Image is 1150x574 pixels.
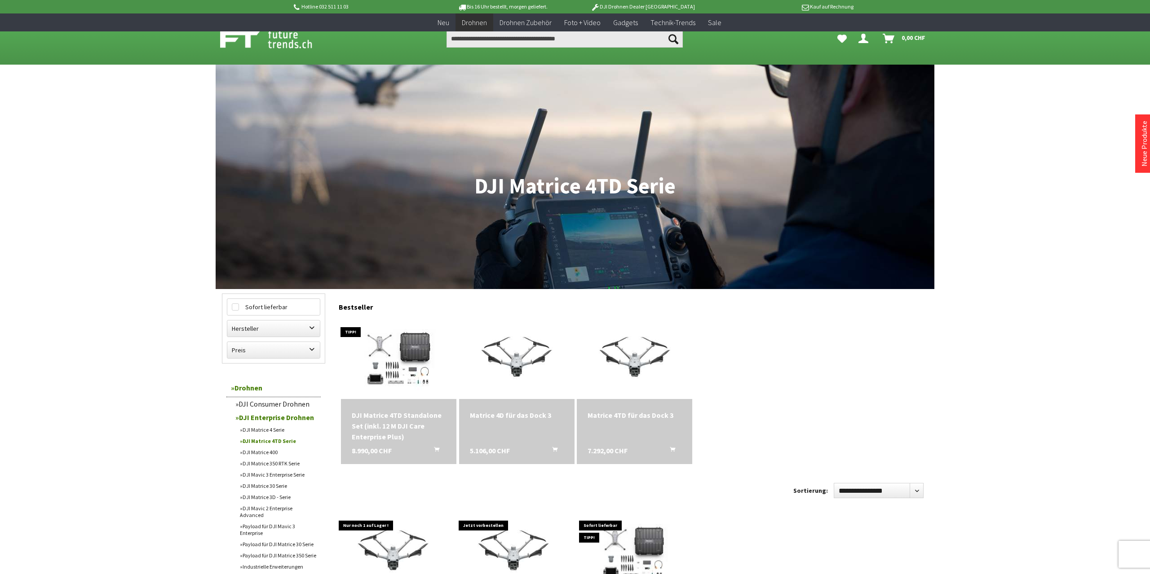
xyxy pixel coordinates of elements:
[431,13,456,32] a: Neu
[235,491,321,503] a: DJI Matrice 3D - Serie
[235,539,321,550] a: Payload für DJI Matrice 30 Serie
[235,561,321,572] a: Industrielle Erweiterungen
[613,18,638,27] span: Gadgets
[500,18,552,27] span: Drohnen Zubehör
[564,18,601,27] span: Foto + Video
[227,342,320,358] label: Preis
[292,1,432,12] p: Hotline 032 511 11 03
[227,299,320,315] label: Sofort lieferbar
[235,447,321,458] a: DJI Matrice 400
[713,1,853,12] p: Kauf auf Rechnung
[226,379,321,397] a: Drohnen
[438,18,449,27] span: Neu
[339,294,928,316] div: Bestseller
[423,445,445,457] button: In den Warenkorb
[222,175,928,197] h1: DJI Matrice 4TD Serie
[588,410,681,421] a: Matrice 4TD für das Dock 3 7.292,00 CHF In den Warenkorb
[235,550,321,561] a: Payload für DJI Matrice 350 Serie
[581,318,689,399] img: Matrice 4TD für das Dock 3
[463,318,571,399] img: Matrice 4D für das Dock 3
[352,445,392,456] span: 8.990,00 CHF
[702,13,728,32] a: Sale
[470,410,564,421] div: Matrice 4D für das Dock 3
[607,13,644,32] a: Gadgets
[573,1,713,12] p: DJI Drohnen Dealer [GEOGRAPHIC_DATA]
[588,445,628,456] span: 7.292,00 CHF
[1140,121,1149,167] a: Neue Produkte
[541,445,563,457] button: In den Warenkorb
[793,483,828,498] label: Sortierung:
[235,458,321,469] a: DJI Matrice 350 RTK Serie
[220,28,332,50] img: Shop Futuretrends - zur Startseite wechseln
[235,521,321,539] a: Payload für DJI Mavic 3 Enterprise
[352,410,446,442] div: DJI Matrice 4TD Standalone Set (inkl. 12 M DJI Care Enterprise Plus)
[447,30,683,48] input: Produkt, Marke, Kategorie, EAN, Artikelnummer…
[650,18,695,27] span: Technik-Trends
[470,445,510,456] span: 5.106,00 CHF
[493,13,558,32] a: Drohnen Zubehör
[235,435,321,447] a: DJI Matrice 4TD Serie
[462,18,487,27] span: Drohnen
[644,13,702,32] a: Technik-Trends
[343,318,455,399] img: DJI Matrice 4TD Standalone Set (inkl. 12 M DJI Care Enterprise Plus)
[231,411,321,424] a: DJI Enterprise Drohnen
[708,18,721,27] span: Sale
[235,424,321,435] a: DJI Matrice 4 Serie
[588,410,681,421] div: Matrice 4TD für das Dock 3
[833,30,851,48] a: Meine Favoriten
[664,30,683,48] button: Suchen
[902,31,925,45] span: 0,00 CHF
[235,480,321,491] a: DJI Matrice 30 Serie
[470,410,564,421] a: Matrice 4D für das Dock 3 5.106,00 CHF In den Warenkorb
[659,445,681,457] button: In den Warenkorb
[432,1,572,12] p: Bis 16 Uhr bestellt, morgen geliefert.
[558,13,607,32] a: Foto + Video
[231,397,321,411] a: DJI Consumer Drohnen
[456,13,493,32] a: Drohnen
[235,503,321,521] a: DJI Mavic 2 Enterprise Advanced
[879,30,930,48] a: Warenkorb
[227,320,320,337] label: Hersteller
[352,410,446,442] a: DJI Matrice 4TD Standalone Set (inkl. 12 M DJI Care Enterprise Plus) 8.990,00 CHF In den Warenkorb
[235,469,321,480] a: DJI Mavic 3 Enterprise Serie
[855,30,876,48] a: Dein Konto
